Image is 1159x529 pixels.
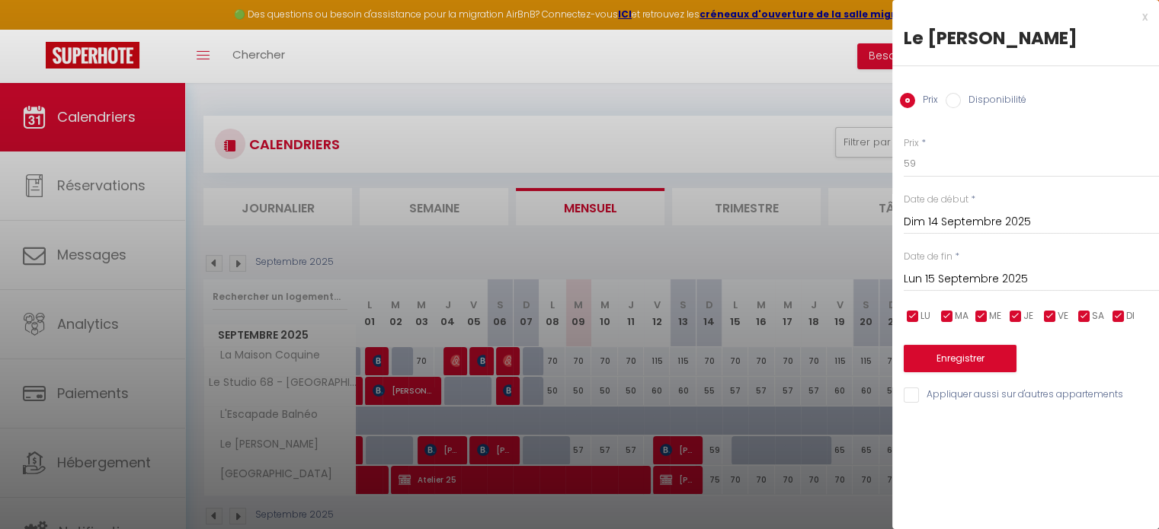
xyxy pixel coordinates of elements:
[892,8,1148,26] div: x
[961,93,1026,110] label: Disponibilité
[915,93,938,110] label: Prix
[12,6,58,52] button: Ouvrir le widget de chat LiveChat
[904,250,952,264] label: Date de fin
[1092,309,1104,323] span: SA
[955,309,969,323] span: MA
[904,193,969,207] label: Date de début
[904,26,1148,50] div: Le [PERSON_NAME]
[1058,309,1068,323] span: VE
[1126,309,1135,323] span: DI
[920,309,930,323] span: LU
[904,345,1017,372] button: Enregistrer
[904,136,919,151] label: Prix
[989,309,1001,323] span: ME
[1023,309,1033,323] span: JE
